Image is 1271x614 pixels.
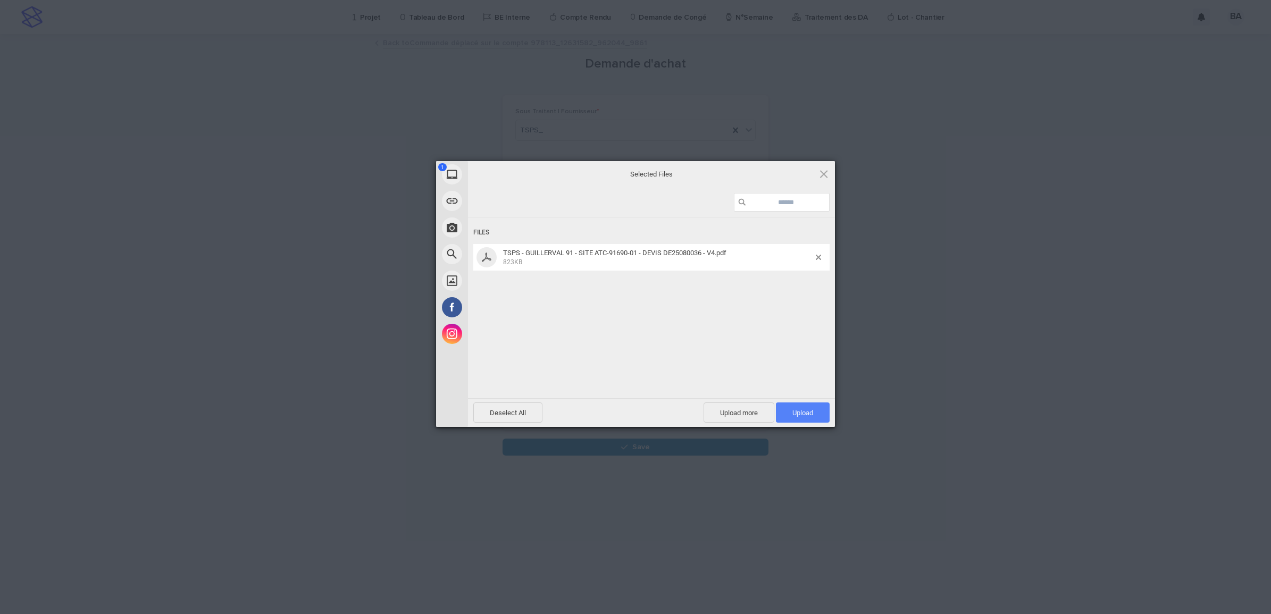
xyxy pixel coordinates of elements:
[436,321,564,347] div: Instagram
[818,168,830,180] span: Click here or hit ESC to close picker
[438,163,447,171] span: 1
[436,214,564,241] div: Take Photo
[473,402,542,423] span: Deselect All
[436,241,564,267] div: Web Search
[473,223,830,242] div: Files
[503,258,522,266] span: 823KB
[545,169,758,179] span: Selected Files
[436,188,564,214] div: Link (URL)
[503,249,726,257] span: TSPS - GUILLERVAL 91 - SITE ATC-91690-01 - DEVIS DE25080036 - V4.pdf
[500,249,816,266] span: TSPS - GUILLERVAL 91 - SITE ATC-91690-01 - DEVIS DE25080036 - V4.pdf
[792,409,813,417] span: Upload
[436,161,564,188] div: My Device
[436,294,564,321] div: Facebook
[704,402,774,423] span: Upload more
[436,267,564,294] div: Unsplash
[776,402,830,423] span: Upload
